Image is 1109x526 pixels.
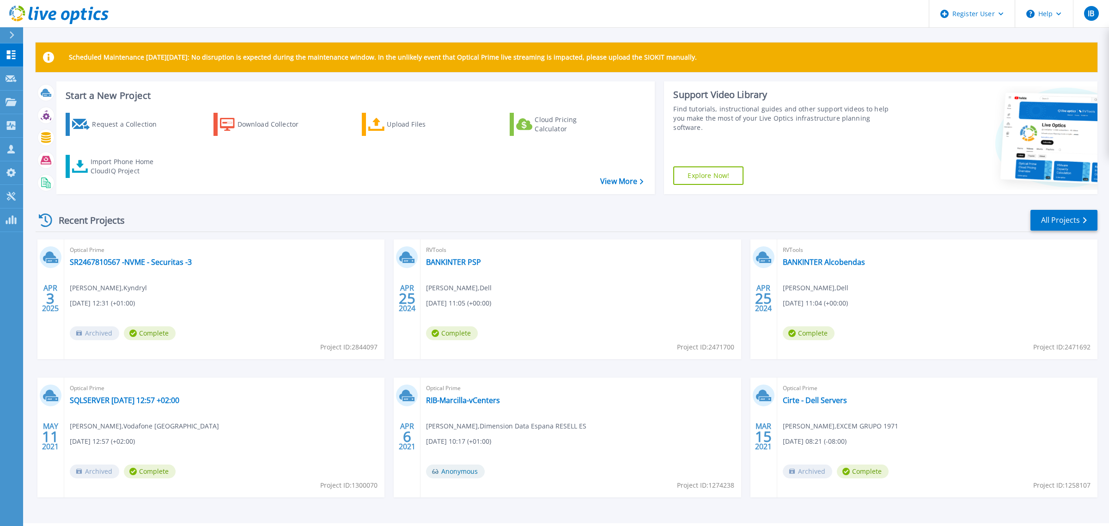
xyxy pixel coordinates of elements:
[399,294,415,302] span: 25
[1033,480,1091,490] span: Project ID: 1258107
[426,421,586,431] span: [PERSON_NAME] , Dimension Data Espana RESELL ES
[387,115,461,134] div: Upload Files
[755,294,772,302] span: 25
[66,113,169,136] a: Request a Collection
[70,283,147,293] span: [PERSON_NAME] , Kyndryl
[673,89,896,101] div: Support Video Library
[783,465,832,478] span: Archived
[426,283,492,293] span: [PERSON_NAME] , Dell
[426,383,735,393] span: Optical Prime
[783,245,1092,255] span: RVTools
[124,326,176,340] span: Complete
[70,257,192,267] a: SR2467810567 -NVME - Securitas -3
[36,209,137,232] div: Recent Projects
[320,342,378,352] span: Project ID: 2844097
[426,396,500,405] a: RIB-Marcilla-vCenters
[42,281,59,315] div: APR 2025
[673,104,896,132] div: Find tutorials, instructional guides and other support videos to help you make the most of your L...
[535,115,609,134] div: Cloud Pricing Calculator
[677,480,734,490] span: Project ID: 1274238
[70,396,179,405] a: SQLSERVER [DATE] 12:57 +02:00
[783,396,847,405] a: Cirte - Dell Servers
[42,433,59,440] span: 11
[70,421,219,431] span: [PERSON_NAME] , Vodafone [GEOGRAPHIC_DATA]
[70,436,135,446] span: [DATE] 12:57 (+02:00)
[783,436,847,446] span: [DATE] 08:21 (-08:00)
[69,54,697,61] p: Scheduled Maintenance [DATE][DATE]: No disruption is expected during the maintenance window. In t...
[783,421,898,431] span: [PERSON_NAME] , EXCEM GRUPO 1971
[70,298,135,308] span: [DATE] 12:31 (+01:00)
[783,326,835,340] span: Complete
[783,257,865,267] a: BANKINTER Alcobendas
[510,113,613,136] a: Cloud Pricing Calculator
[755,420,772,453] div: MAR 2021
[398,420,416,453] div: APR 2021
[42,420,59,453] div: MAY 2021
[426,326,478,340] span: Complete
[362,113,465,136] a: Upload Files
[320,480,378,490] span: Project ID: 1300070
[677,342,734,352] span: Project ID: 2471700
[46,294,55,302] span: 3
[213,113,317,136] a: Download Collector
[755,433,772,440] span: 15
[426,257,481,267] a: BANKINTER PSP
[66,91,643,101] h3: Start a New Project
[600,177,643,186] a: View More
[783,298,848,308] span: [DATE] 11:04 (+00:00)
[426,245,735,255] span: RVTools
[1033,342,1091,352] span: Project ID: 2471692
[70,383,379,393] span: Optical Prime
[238,115,311,134] div: Download Collector
[783,283,848,293] span: [PERSON_NAME] , Dell
[124,465,176,478] span: Complete
[403,433,411,440] span: 6
[426,465,485,478] span: Anonymous
[92,115,166,134] div: Request a Collection
[70,465,119,478] span: Archived
[837,465,889,478] span: Complete
[783,383,1092,393] span: Optical Prime
[426,436,491,446] span: [DATE] 10:17 (+01:00)
[91,157,163,176] div: Import Phone Home CloudIQ Project
[1088,10,1094,17] span: IB
[426,298,491,308] span: [DATE] 11:05 (+00:00)
[673,166,743,185] a: Explore Now!
[1030,210,1097,231] a: All Projects
[398,281,416,315] div: APR 2024
[70,245,379,255] span: Optical Prime
[755,281,772,315] div: APR 2024
[70,326,119,340] span: Archived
